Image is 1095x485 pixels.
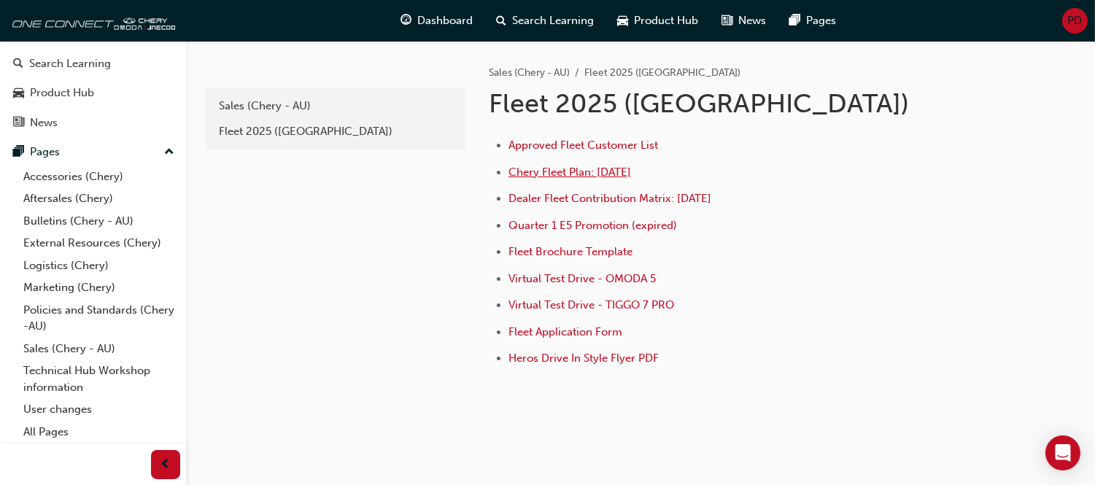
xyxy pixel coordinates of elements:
span: prev-icon [160,456,171,474]
a: Policies and Standards (Chery -AU) [18,299,180,338]
a: Marketing (Chery) [18,276,180,299]
a: Bulletins (Chery - AU) [18,210,180,233]
a: guage-iconDashboard [390,6,485,36]
a: Chery Fleet Plan: [DATE] [508,166,631,179]
div: Sales (Chery - AU) [219,98,452,115]
span: Pages [807,12,837,29]
a: Heros Drive In Style Flyer PDF [508,352,659,365]
span: news-icon [722,12,733,30]
a: Sales (Chery - AU) [18,338,180,360]
a: news-iconNews [711,6,778,36]
span: News [739,12,767,29]
li: Fleet 2025 ([GEOGRAPHIC_DATA]) [584,65,740,82]
span: search-icon [497,12,507,30]
a: Fleet Brochure Template [508,245,632,258]
a: Product Hub [6,79,180,106]
a: Approved Fleet Customer List [508,139,658,152]
div: Search Learning [29,55,111,72]
span: search-icon [13,58,23,71]
button: Pages [6,139,180,166]
img: oneconnect [7,6,175,35]
span: up-icon [164,143,174,162]
a: All Pages [18,421,180,443]
a: User changes [18,398,180,421]
span: Search Learning [513,12,595,29]
a: Fleet 2025 ([GEOGRAPHIC_DATA]) [212,119,460,144]
a: News [6,109,180,136]
div: Pages [30,144,60,160]
h1: Fleet 2025 ([GEOGRAPHIC_DATA]) [489,88,967,120]
span: car-icon [618,12,629,30]
span: pages-icon [790,12,801,30]
a: Virtual Test Drive - TIGGO 7 PRO [508,298,674,311]
div: Product Hub [30,85,94,101]
span: Dashboard [418,12,473,29]
span: news-icon [13,117,24,130]
button: PD [1062,8,1088,34]
a: Sales (Chery - AU) [489,66,570,79]
div: Fleet 2025 ([GEOGRAPHIC_DATA]) [219,123,452,140]
span: pages-icon [13,146,24,159]
a: Sales (Chery - AU) [212,93,460,119]
span: car-icon [13,87,24,100]
a: Dealer Fleet Contribution Matrix: [DATE] [508,192,711,205]
span: Product Hub [635,12,699,29]
a: Fleet Application Form [508,325,622,338]
a: Virtual Test Drive - OMODA 5 [508,272,656,285]
a: Logistics (Chery) [18,255,180,277]
a: car-iconProduct Hub [606,6,711,36]
a: Search Learning [6,50,180,77]
div: Open Intercom Messenger [1045,435,1080,470]
a: Technical Hub Workshop information [18,360,180,398]
a: Quarter 1 E5 Promotion (expired) [508,219,677,232]
a: search-iconSearch Learning [485,6,606,36]
a: pages-iconPages [778,6,848,36]
a: External Resources (Chery) [18,232,180,255]
span: PD [1068,12,1083,29]
span: guage-icon [401,12,412,30]
a: Aftersales (Chery) [18,187,180,210]
a: Accessories (Chery) [18,166,180,188]
div: News [30,115,58,131]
